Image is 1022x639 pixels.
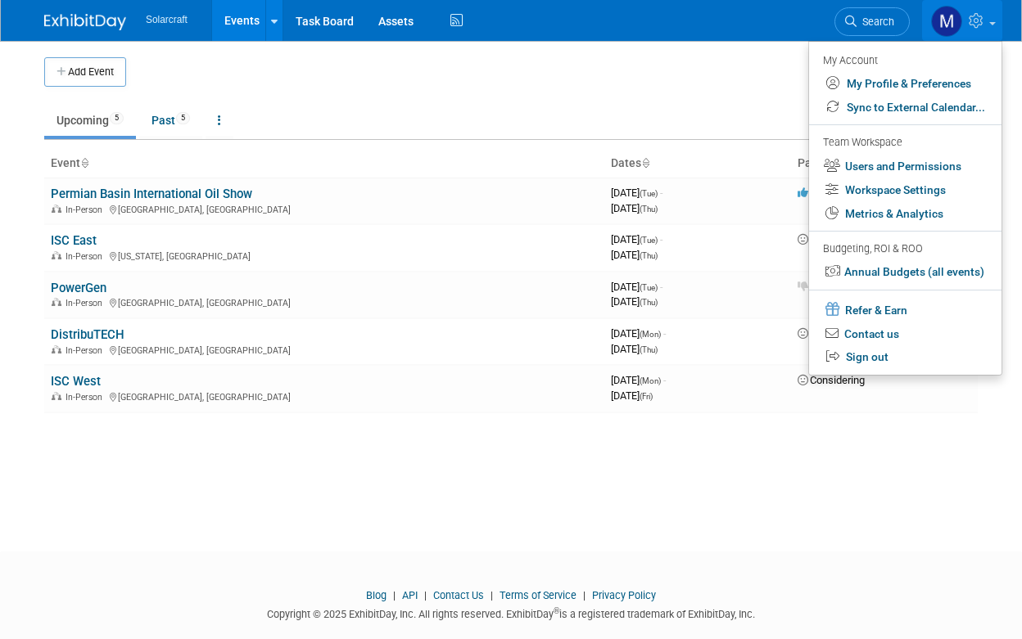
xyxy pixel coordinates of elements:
th: Event [44,150,604,178]
a: Past5 [139,105,202,136]
span: [DATE] [611,249,658,261]
span: - [660,281,662,293]
span: (Fri) [640,392,653,401]
span: In-Person [66,251,107,262]
span: (Tue) [640,189,658,198]
a: Terms of Service [500,589,577,601]
span: (Mon) [640,376,661,385]
div: My Account [823,50,985,70]
span: (Thu) [640,251,658,260]
div: [GEOGRAPHIC_DATA], [GEOGRAPHIC_DATA] [51,202,598,215]
span: - [663,374,666,386]
div: [GEOGRAPHIC_DATA], [GEOGRAPHIC_DATA] [51,295,598,308]
span: | [420,589,431,601]
img: In-Person Event [52,392,61,400]
span: [DATE] [611,281,662,293]
a: My Profile & Preferences [809,72,1002,96]
span: Not Going [798,281,856,293]
span: Considering [798,233,865,245]
a: Annual Budgets (all events) [809,260,1002,284]
span: Considering [798,374,865,386]
span: [DATE] [611,327,666,340]
span: - [663,327,666,340]
a: Users and Permissions [809,155,1002,178]
div: Team Workspace [823,134,985,152]
span: | [486,589,497,601]
span: [DATE] [611,343,658,355]
span: [DATE] [611,374,666,386]
span: (Thu) [640,298,658,307]
img: Madison Fichtner [931,6,962,37]
th: Dates [604,150,791,178]
a: Privacy Policy [592,589,656,601]
span: [DATE] [611,295,658,308]
div: [GEOGRAPHIC_DATA], [GEOGRAPHIC_DATA] [51,389,598,403]
a: Permian Basin International Oil Show [51,187,252,201]
span: | [579,589,590,601]
span: [DATE] [611,389,653,402]
span: 5 [110,112,124,124]
span: (Thu) [640,205,658,214]
a: Blog [366,589,387,601]
a: Refer & Earn [809,297,1002,322]
span: [DATE] [611,202,658,214]
a: Contact Us [433,589,484,601]
div: Budgeting, ROI & ROO [823,241,985,258]
span: Committed [798,187,861,199]
span: | [389,589,400,601]
a: Workspace Settings [809,178,1002,202]
sup: ® [554,606,559,615]
img: ExhibitDay [44,14,126,30]
a: Sort by Start Date [641,156,649,169]
a: ISC East [51,233,97,248]
a: ISC West [51,374,101,389]
span: In-Person [66,298,107,308]
a: Upcoming5 [44,105,136,136]
span: (Thu) [640,345,658,354]
button: Add Event [44,57,126,87]
span: In-Person [66,205,107,215]
span: In-Person [66,392,107,403]
a: API [402,589,418,601]
span: - [660,187,662,199]
span: [DATE] [611,187,662,199]
a: DistribuTECH [51,327,124,342]
span: (Tue) [640,283,658,292]
img: In-Person Event [52,205,61,213]
div: [US_STATE], [GEOGRAPHIC_DATA] [51,249,598,262]
span: Search [857,16,894,28]
span: Considering [798,327,865,340]
th: Participation [791,150,978,178]
a: Sign out [809,345,1002,369]
span: - [660,233,662,245]
span: Solarcraft [146,14,188,25]
a: Contact us [809,322,1002,346]
div: [GEOGRAPHIC_DATA], [GEOGRAPHIC_DATA] [51,343,598,356]
img: In-Person Event [52,251,61,259]
span: In-Person [66,345,107,356]
a: Sort by Event Name [80,156,88,169]
span: [DATE] [611,233,662,245]
span: (Mon) [640,330,661,339]
a: Search [834,7,910,36]
a: Sync to External Calendar... [809,96,1002,119]
img: In-Person Event [52,345,61,353]
span: (Tue) [640,236,658,245]
span: 5 [176,112,190,124]
img: In-Person Event [52,298,61,306]
a: Metrics & Analytics [809,202,1002,226]
a: PowerGen [51,281,106,295]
